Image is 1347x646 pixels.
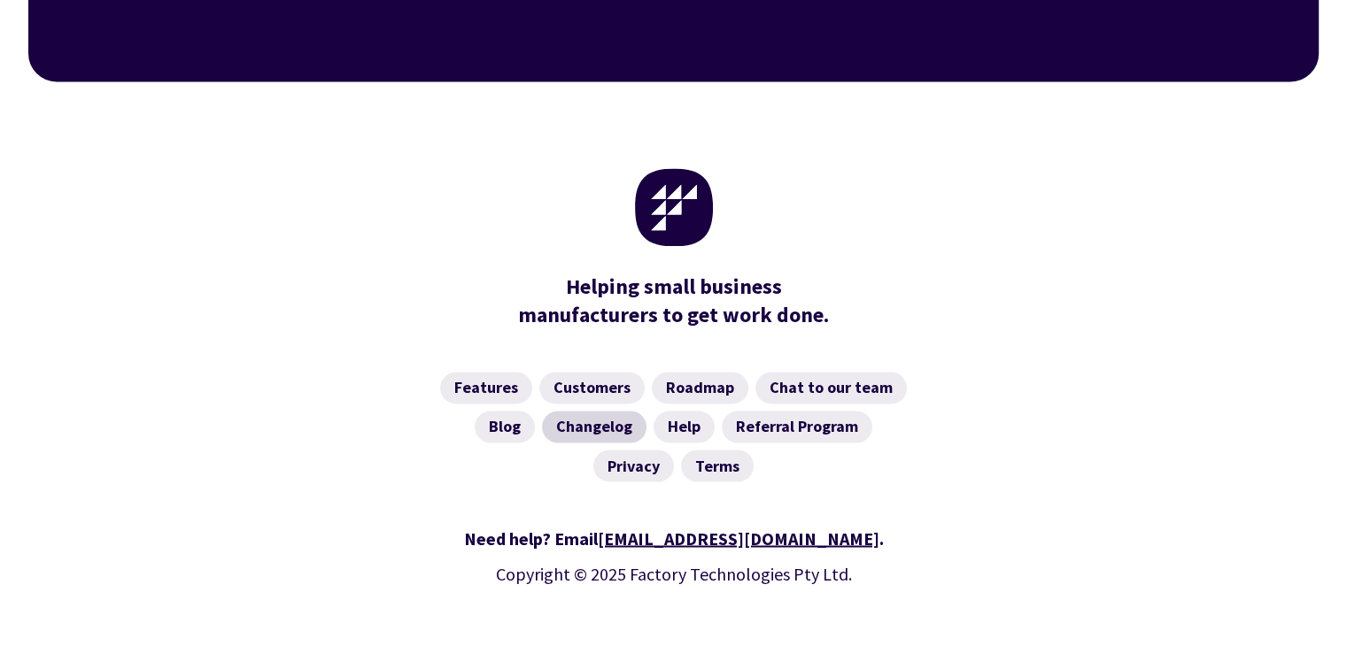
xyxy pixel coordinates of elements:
a: Features [440,372,532,404]
a: Customers [539,372,645,404]
a: Roadmap [652,372,748,404]
a: [EMAIL_ADDRESS][DOMAIN_NAME] [598,527,879,549]
mark: Helping small business [566,273,782,301]
div: Need help? Email . [164,524,1184,552]
a: Terms [681,450,754,481]
iframe: Chat Widget [1045,455,1347,646]
a: Help [654,411,715,442]
a: Referral Program [722,411,872,442]
nav: Footer Navigation [164,372,1184,481]
a: Chat to our team [755,372,907,404]
div: manufacturers to get work done. [510,273,838,329]
p: Copyright © 2025 Factory Technologies Pty Ltd. [164,559,1184,588]
a: Privacy [593,450,674,481]
a: Blog [475,411,535,442]
a: Changelog [542,411,646,442]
